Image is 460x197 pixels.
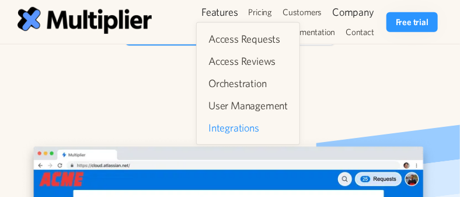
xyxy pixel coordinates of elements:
div: Features [201,5,238,19]
a: Customers [277,2,327,22]
a: Access Requests [204,29,292,50]
a: Documentation [275,22,340,42]
a: Free trial [386,12,438,32]
a: Pricing [243,2,278,22]
a: Integrations [204,117,292,139]
nav: Features [196,22,300,145]
div: Company [327,2,379,22]
a: Orchestration [204,73,292,94]
a: User Management [204,95,292,116]
a: Access Reviews [204,51,292,72]
div: Features [196,2,243,22]
div: Company [332,5,374,19]
a: Contact [340,22,379,42]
